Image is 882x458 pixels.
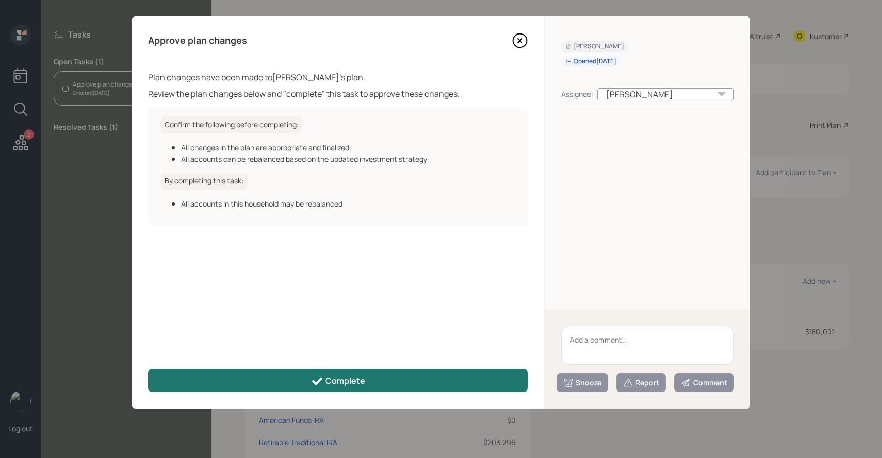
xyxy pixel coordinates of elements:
button: Comment [674,373,734,392]
div: All accounts can be rebalanced based on the updated investment strategy [181,154,515,164]
div: Assignee: [561,89,593,99]
div: All accounts in this household may be rebalanced [181,198,515,209]
h6: By completing this task: [160,173,248,190]
h6: Confirm the following before completing: [160,116,303,133]
div: Review the plan changes below and "complete" this task to approve these changes. [148,88,528,100]
div: Comment [681,378,727,388]
button: Complete [148,369,528,392]
div: Opened [DATE] [565,57,616,66]
h4: Approve plan changes [148,35,247,46]
div: Snooze [563,378,601,388]
div: Report [623,378,659,388]
div: All changes in the plan are appropriate and finalized [181,142,515,153]
button: Snooze [557,373,608,392]
button: Report [616,373,666,392]
div: [PERSON_NAME] [565,42,624,51]
div: [PERSON_NAME] [597,88,734,100]
div: Complete [311,375,365,387]
div: Plan changes have been made to [PERSON_NAME] 's plan. [148,71,528,83]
